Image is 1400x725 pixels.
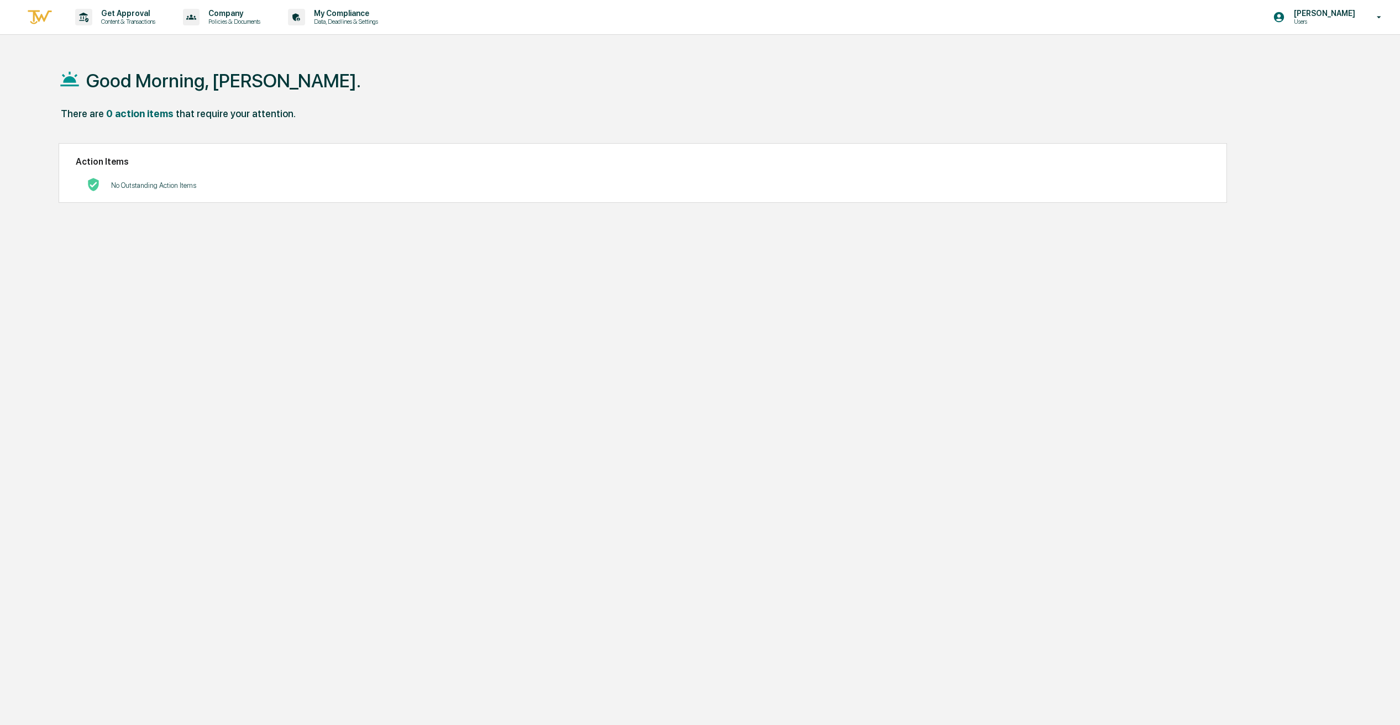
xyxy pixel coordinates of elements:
img: logo [27,8,53,27]
p: Get Approval [92,9,161,18]
p: No Outstanding Action Items [111,181,196,190]
div: There are [61,108,104,119]
div: 0 action items [106,108,174,119]
p: Data, Deadlines & Settings [305,18,384,25]
h2: Action Items [76,156,1210,167]
h1: Good Morning, [PERSON_NAME]. [86,70,361,92]
p: Users [1285,18,1361,25]
p: [PERSON_NAME] [1285,9,1361,18]
img: No Actions logo [87,178,100,191]
p: Content & Transactions [92,18,161,25]
p: Policies & Documents [200,18,266,25]
div: that require your attention. [176,108,296,119]
p: My Compliance [305,9,384,18]
p: Company [200,9,266,18]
